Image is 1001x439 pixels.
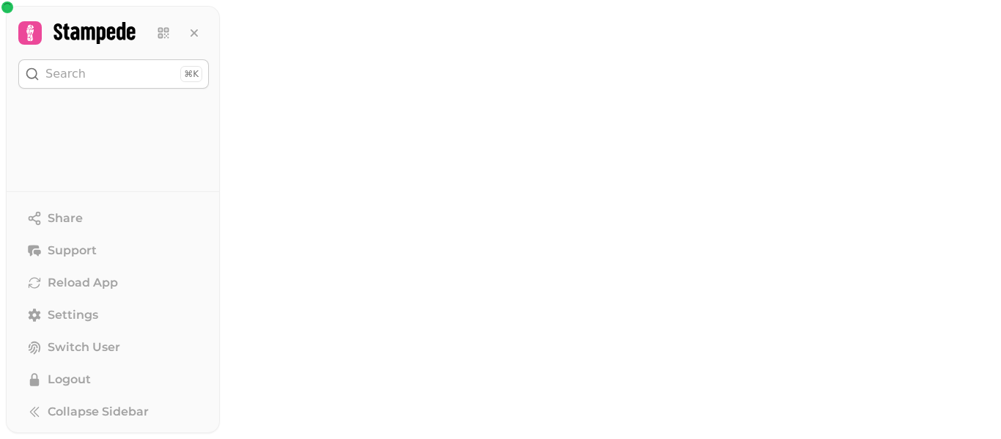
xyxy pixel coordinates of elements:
[18,397,209,427] button: Collapse Sidebar
[18,59,209,89] button: Search⌘K
[18,268,209,298] button: Reload App
[48,339,120,356] span: Switch User
[48,242,97,259] span: Support
[48,371,91,388] span: Logout
[45,65,86,83] p: Search
[18,333,209,362] button: Switch User
[48,210,83,227] span: Share
[180,66,202,82] div: ⌘K
[48,274,118,292] span: Reload App
[48,306,98,324] span: Settings
[18,204,209,233] button: Share
[18,300,209,330] a: Settings
[48,403,149,421] span: Collapse Sidebar
[18,236,209,265] button: Support
[18,365,209,394] button: Logout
